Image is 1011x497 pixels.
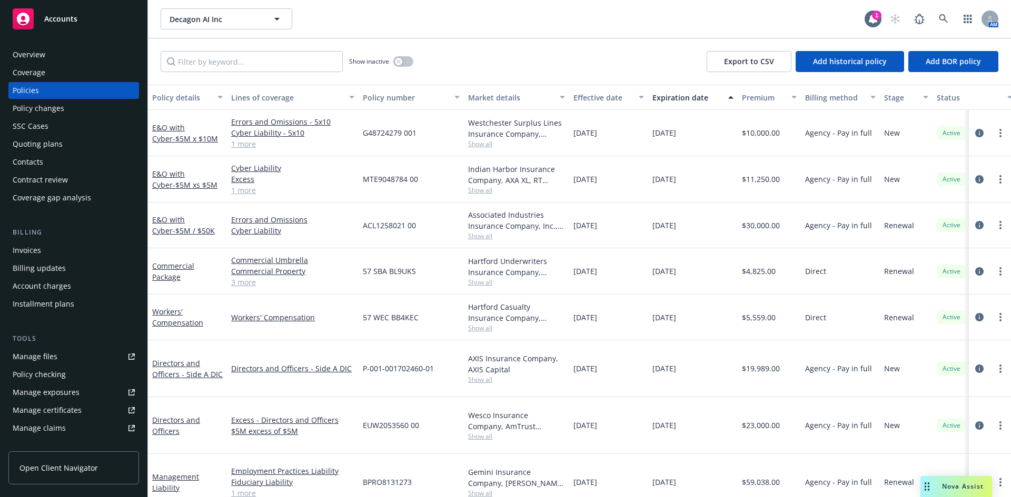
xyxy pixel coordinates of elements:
div: Premium [742,92,785,103]
a: more [994,127,1007,139]
span: - $5M x $10M [173,134,218,144]
span: Show all [468,186,565,195]
span: $19,989.00 [742,363,780,374]
div: Billing updates [13,260,66,277]
span: [DATE] [652,363,676,374]
a: Account charges [8,278,139,295]
a: circleInformation [973,127,986,139]
a: Coverage [8,64,139,81]
span: [DATE] [652,420,676,431]
a: Manage files [8,348,139,365]
a: Quoting plans [8,136,139,153]
div: Manage files [13,348,57,365]
a: circleInformation [973,362,986,375]
button: Add BOR policy [908,51,998,72]
button: Billing method [801,85,880,110]
span: [DATE] [573,363,597,374]
span: Nova Assist [942,482,984,491]
a: Manage BORs [8,438,139,454]
span: Add BOR policy [926,56,981,66]
div: Drag to move [920,476,934,497]
div: AXIS Insurance Company, AXIS Capital [468,353,565,375]
span: - $5M / $50K [173,226,215,236]
span: Open Client Navigator [19,462,98,473]
div: Hartford Casualty Insurance Company, Hartford Insurance Group [468,301,565,323]
span: Renewal [884,312,914,323]
span: New [884,420,900,431]
a: Employment Practices Liability [231,465,354,476]
a: Report a Bug [909,8,930,29]
button: Add historical policy [796,51,904,72]
a: Manage certificates [8,402,139,419]
span: Renewal [884,220,914,231]
div: SSC Cases [13,118,48,135]
span: 57 SBA BL9UKS [363,266,416,277]
span: [DATE] [652,476,676,488]
button: Nova Assist [920,476,992,497]
a: circleInformation [973,419,986,432]
a: Cyber Liability [231,163,354,174]
a: Management Liability [152,472,199,493]
a: 1 more [231,185,354,196]
span: Accounts [44,15,77,23]
a: Accounts [8,4,139,34]
div: Coverage gap analysis [13,189,91,206]
span: Agency - Pay in full [805,220,872,231]
div: Manage BORs [13,438,62,454]
button: Lines of coverage [227,85,359,110]
span: Show all [468,323,565,332]
span: Agency - Pay in full [805,476,872,488]
div: Policy number [363,92,448,103]
div: Contacts [13,154,43,170]
div: Associated Industries Insurance Company, Inc., AmTrust Financial Services, RT Specialty Insurance... [468,209,565,231]
a: Errors and Omissions - 5x10 [231,116,354,127]
span: G48724279 001 [363,127,417,138]
div: 1 [872,11,881,20]
span: Agency - Pay in full [805,420,872,431]
span: [DATE] [652,312,676,323]
a: 1 more [231,138,354,149]
a: Manage exposures [8,384,139,401]
span: Show all [468,432,565,441]
span: Active [941,364,962,373]
a: Switch app [957,8,978,29]
a: Contract review [8,171,139,188]
a: Excess - Directors and Officers $5M excess of $5M [231,414,354,437]
div: Account charges [13,278,71,295]
span: [DATE] [573,220,597,231]
a: Invoices [8,242,139,259]
a: SSC Cases [8,118,139,135]
span: New [884,174,900,185]
div: Westchester Surplus Lines Insurance Company, Chubb Group, Chubb Group (International), RT Special... [468,117,565,139]
span: New [884,127,900,138]
button: Export to CSV [707,51,791,72]
span: Show all [468,231,565,240]
span: Decagon AI Inc [170,14,261,25]
div: Effective date [573,92,632,103]
div: Installment plans [13,296,74,312]
span: Direct [805,312,826,323]
span: BPRO8131273 [363,476,412,488]
span: Agency - Pay in full [805,127,872,138]
a: more [994,173,1007,186]
a: Billing updates [8,260,139,277]
span: [DATE] [652,220,676,231]
div: Expiration date [652,92,722,103]
span: - $5M xs $5M [173,180,217,190]
a: Contacts [8,154,139,170]
span: [DATE] [652,174,676,185]
span: Show inactive [349,57,389,66]
div: Gemini Insurance Company, [PERSON_NAME] Corporation [468,466,565,489]
span: EUW2053560 00 [363,420,419,431]
a: more [994,362,1007,375]
span: $30,000.00 [742,220,780,231]
div: Policy changes [13,100,64,117]
a: Search [933,8,954,29]
span: [DATE] [573,476,597,488]
span: Direct [805,266,826,277]
a: Excess [231,174,354,185]
div: Policy checking [13,366,66,383]
input: Filter by keyword... [161,51,343,72]
div: Stage [884,92,917,103]
a: Directors and Officers - Side A DIC [152,358,223,379]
